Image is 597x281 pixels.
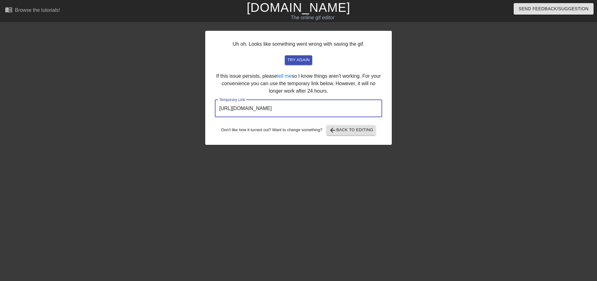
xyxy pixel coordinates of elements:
[287,57,310,64] span: try again
[215,100,382,117] input: bare
[514,3,594,15] button: Send Feedback/Suggestion
[215,125,382,135] div: Don't like how it turned out? Want to change something?
[247,1,350,14] a: [DOMAIN_NAME]
[205,31,392,145] div: Uh oh. Looks like something went wrong with saving the gif. If this issue persists, please so I k...
[5,6,12,13] span: menu_book
[329,127,373,134] span: Back to Editing
[519,5,589,13] span: Send Feedback/Suggestion
[285,55,312,65] button: try again
[329,127,336,134] span: arrow_back
[277,73,292,79] a: tell me
[15,7,60,13] div: Browse the tutorials!
[202,14,423,21] div: The online gif editor
[5,6,60,16] a: Browse the tutorials!
[326,125,376,135] button: Back to Editing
